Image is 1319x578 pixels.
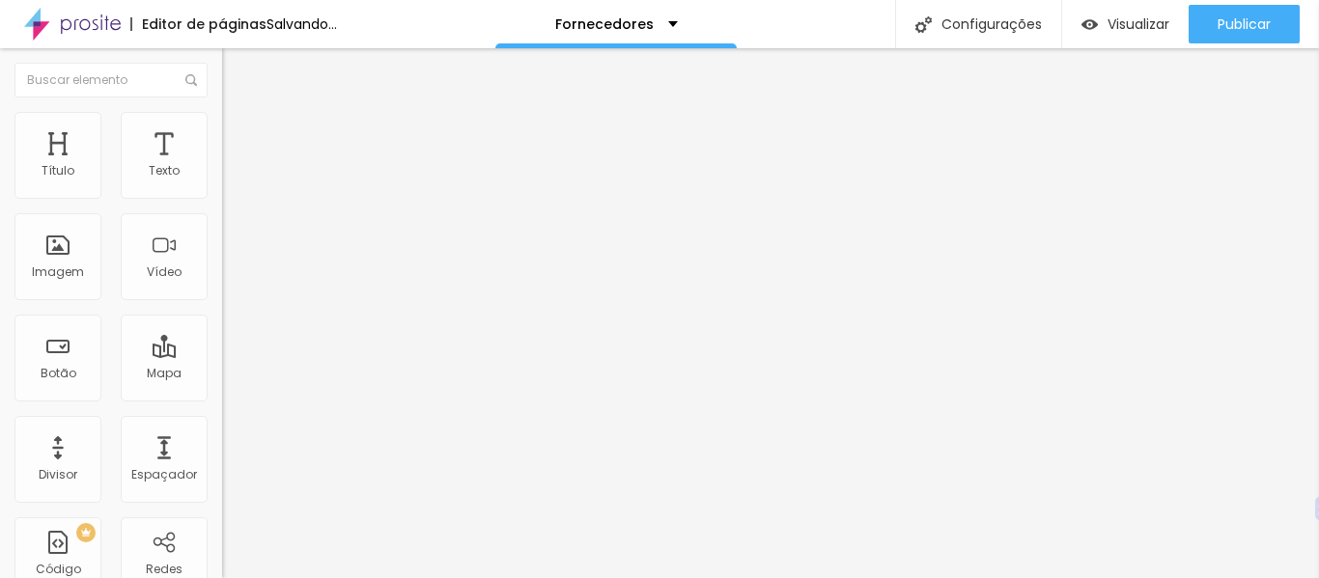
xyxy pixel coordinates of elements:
[185,74,197,86] img: Ícone
[1081,16,1098,33] img: view-1.svg
[142,14,267,34] font: Editor de páginas
[131,466,197,482] font: Espaçador
[1189,5,1300,43] button: Publicar
[267,17,337,31] div: Salvando...
[941,14,1042,34] font: Configurações
[149,162,180,179] font: Texto
[555,14,654,34] font: Fornecedores
[147,365,182,381] font: Mapa
[915,16,932,33] img: Ícone
[1218,14,1271,34] font: Publicar
[222,48,1319,578] iframe: Editor
[14,63,208,97] input: Buscar elemento
[41,365,76,381] font: Botão
[147,263,182,280] font: Vídeo
[1062,5,1189,43] button: Visualizar
[42,162,74,179] font: Título
[32,263,84,280] font: Imagem
[39,466,77,482] font: Divisor
[1108,14,1169,34] font: Visualizar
